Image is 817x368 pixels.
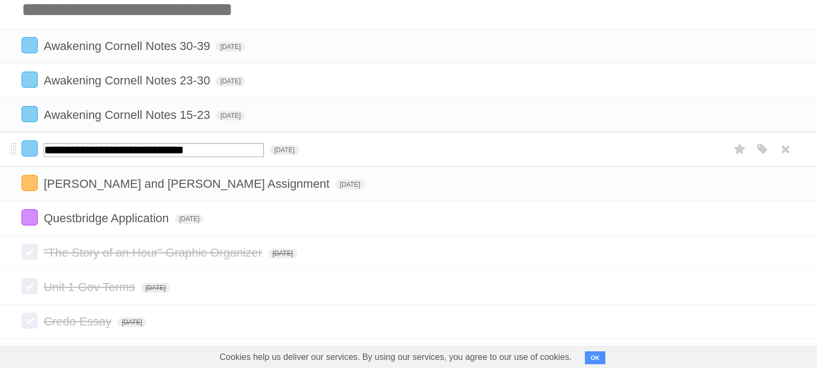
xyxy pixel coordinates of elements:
[44,280,138,294] span: Unit 1 Gov Terms
[270,145,299,155] span: [DATE]
[22,140,38,157] label: Done
[22,175,38,191] label: Done
[22,313,38,329] label: Done
[44,315,114,328] span: Credo Essay
[44,211,171,225] span: Questbridge Application
[336,180,365,189] span: [DATE]
[44,108,213,122] span: Awakening Cornell Notes 15-23
[22,209,38,225] label: Done
[585,351,606,364] button: OK
[141,283,170,293] span: [DATE]
[216,111,245,121] span: [DATE]
[22,72,38,88] label: Done
[22,106,38,122] label: Done
[22,278,38,294] label: Done
[268,249,297,258] span: [DATE]
[209,346,583,368] span: Cookies help us deliver our services. By using our services, you agree to our use of cookies.
[117,317,146,327] span: [DATE]
[22,37,38,53] label: Done
[44,246,265,259] span: "The Story of an Hour" Graphic Organizer
[44,74,213,87] span: Awakening Cornell Notes 23-30
[175,214,204,224] span: [DATE]
[216,42,245,52] span: [DATE]
[44,177,332,190] span: [PERSON_NAME] and [PERSON_NAME] Assignment
[730,140,750,158] label: Star task
[44,39,213,53] span: Awakening Cornell Notes 30-39
[22,244,38,260] label: Done
[216,76,245,86] span: [DATE]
